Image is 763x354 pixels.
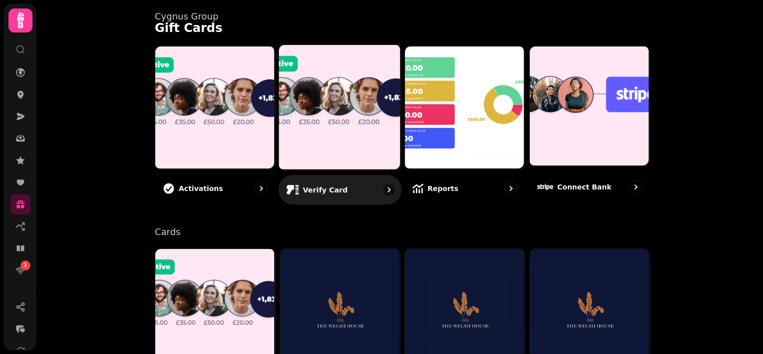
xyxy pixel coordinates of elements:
[404,45,524,168] img: Reports
[155,12,650,21] p: Cygnus Group
[540,289,640,329] img: aHR0cHM6Ly9maWxlcy5zdGFtcGVkZS5haS8xNWYzMTIzNC1kNGYzLTExZWItOGFjNC0wMjBmNjMwNjNhYWIvbWVkaWEvYjJiY...
[384,184,394,194] svg: go to
[631,182,641,192] svg: go to
[10,260,30,280] a: 1
[303,184,348,194] p: Verify card
[529,45,649,165] img: Connect bank
[404,46,525,203] a: ReportsReports
[179,183,223,193] p: Activations
[278,44,400,169] img: Verify card
[529,46,650,203] a: Connect bankConnect bank
[155,227,650,236] p: Cards
[415,289,515,329] img: aHR0cHM6Ly9maWxlcy5zdGFtcGVkZS5haS8xNWYzMTIzNC1kNGYzLTExZWItOGFjNC0wMjBmNjMwNjNhYWIvbWVkaWEvYjJiY...
[155,22,650,34] h1: Gift Cards
[24,262,27,269] span: 1
[506,183,516,193] svg: go to
[256,183,266,193] svg: go to
[557,182,612,192] p: Connect bank
[155,46,276,203] a: ActivationsActivations
[290,289,390,329] img: aHR0cHM6Ly9maWxlcy5zdGFtcGVkZS5haS8xNWYzMTIzNC1kNGYzLTExZWItOGFjNC0wMjBmNjMwNjNhYWIvbWVkaWEvYjJiY...
[154,45,274,168] img: Activations
[279,44,402,204] a: Verify cardVerify card
[427,183,458,193] p: Reports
